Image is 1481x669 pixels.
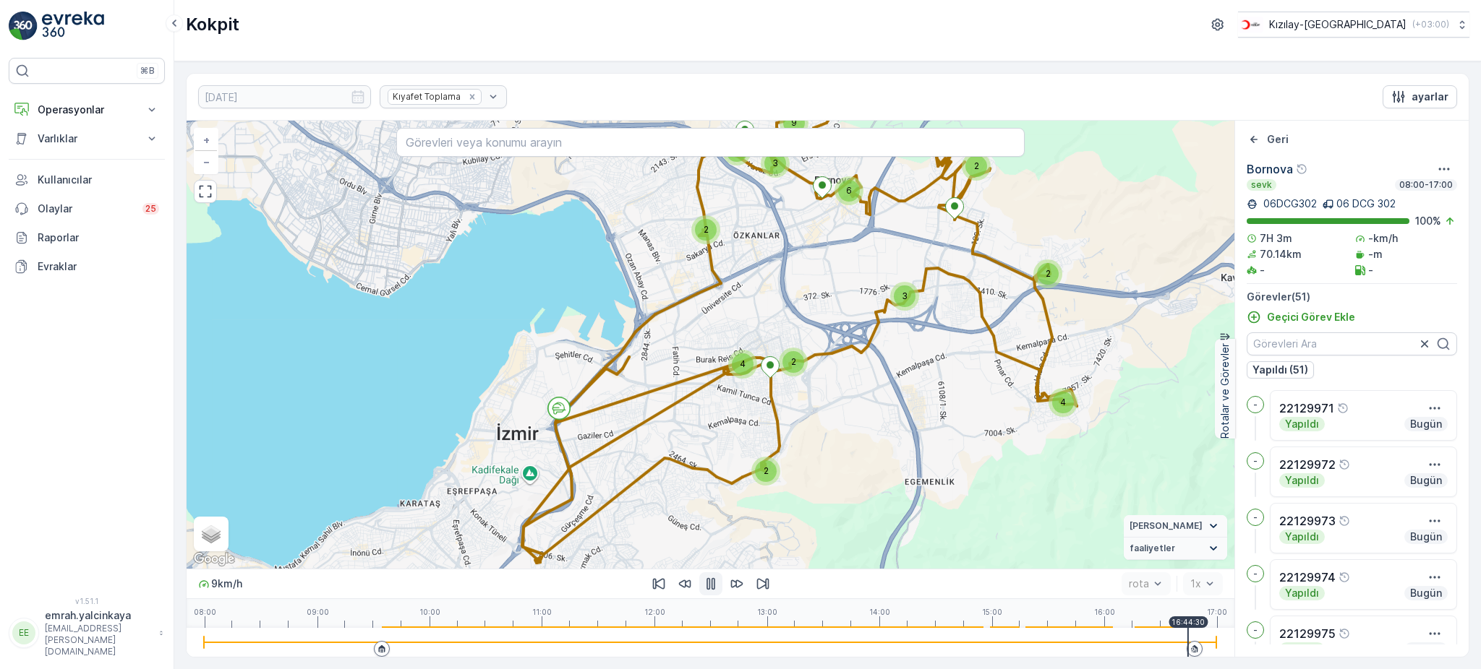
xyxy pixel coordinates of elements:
[1412,19,1449,30] p: ( +03:00 )
[1368,247,1383,262] p: -m
[1279,569,1336,586] p: 22129974
[1124,538,1227,560] summary: faaliyetler
[791,356,796,367] span: 2
[9,12,38,40] img: logo
[1218,343,1232,439] p: Rotalar ve Görevler
[704,224,709,235] span: 2
[1339,628,1350,639] div: Yardım Araç İkonu
[1296,163,1307,175] div: Yardım Araç İkonu
[757,608,777,616] p: 13:00
[764,465,769,476] span: 2
[1279,512,1336,530] p: 22129973
[1269,17,1407,32] p: Kızılay-[GEOGRAPHIC_DATA]
[45,608,152,623] p: emrah.yalcinkaya
[1284,417,1320,431] p: Yapıldı
[1247,160,1293,178] p: Bornova
[1415,214,1441,228] p: 100 %
[1284,642,1320,657] p: Yapıldı
[1412,90,1448,104] p: ayarlar
[835,176,863,205] div: 6
[307,608,329,616] p: 09:00
[198,85,371,108] input: dd/mm/yyyy
[1253,568,1258,579] p: -
[1260,263,1265,277] p: -
[780,108,808,137] div: 9
[1171,618,1205,626] p: 16:44:30
[190,550,238,569] a: Bu bölgeyi Google Haritalar'da açın (yeni pencerede açılır)
[1368,263,1373,277] p: -
[38,259,159,274] p: Evraklar
[203,155,210,168] span: −
[419,608,440,616] p: 10:00
[195,129,217,151] a: Yakınlaştır
[1260,197,1317,211] p: 06DCG302
[1130,543,1175,554] span: faaliyetler
[982,608,1002,616] p: 15:00
[38,173,159,187] p: Kullanıcılar
[1279,456,1336,473] p: 22129972
[9,95,165,124] button: Operasyonlar
[38,131,136,146] p: Varlıklar
[1336,197,1396,211] p: 06 DCG 302
[1247,332,1457,355] input: Görevleri Ara
[1049,388,1077,417] div: 4
[1060,397,1066,407] span: 4
[9,223,165,252] a: Raporlar
[1409,473,1443,488] p: Bugün
[1253,399,1258,410] p: -
[1398,179,1454,191] p: 08:00-17:00
[1247,310,1355,324] a: Geçici Görev Ekle
[1253,455,1258,467] p: -
[728,350,757,379] div: 4
[194,608,216,616] p: 08:00
[145,203,156,215] p: 25
[1339,515,1350,527] div: Yardım Araç İkonu
[1284,530,1320,544] p: Yapıldı
[1260,247,1302,262] p: 70.14km
[1409,417,1443,431] p: Bugün
[140,65,155,77] p: ⌘B
[779,348,808,376] div: 2
[396,128,1025,157] input: Görevleri veya konumu arayın
[1238,17,1263,33] img: k%C4%B1z%C4%B1lay_jywRncg.png
[722,137,751,165] div: 3
[1368,231,1398,246] p: -km/h
[974,160,979,171] span: 2
[1284,473,1320,488] p: Yapıldı
[1253,512,1258,523] p: -
[9,124,165,153] button: Varlıklar
[1409,586,1443,600] p: Bugün
[9,165,165,194] a: Kullanıcılar
[1046,268,1051,279] span: 2
[1247,132,1289,147] a: Geri
[1033,259,1062,288] div: 2
[962,152,991,181] div: 2
[38,202,134,216] p: Olaylar
[532,608,552,616] p: 11:00
[211,577,242,591] p: 9 km/h
[1253,624,1258,636] p: -
[9,194,165,223] a: Olaylar25
[195,151,217,173] a: Uzaklaştır
[772,157,778,168] span: 3
[186,13,239,36] p: Kokpit
[1339,459,1350,470] div: Yardım Araç İkonu
[644,608,665,616] p: 12:00
[1279,400,1334,417] p: 22129971
[1250,179,1273,191] p: sevk
[1337,402,1349,414] div: Yardım Araç İkonu
[45,623,152,657] p: [EMAIL_ADDRESS][PERSON_NAME][DOMAIN_NAME]
[9,608,165,657] button: EEemrah.yalcinkaya[EMAIL_ADDRESS][PERSON_NAME][DOMAIN_NAME]
[1094,608,1115,616] p: 16:00
[1383,85,1457,108] button: ayarlar
[691,215,720,244] div: 2
[38,103,136,117] p: Operasyonlar
[1238,12,1469,38] button: Kızılay-[GEOGRAPHIC_DATA](+03:00)
[890,282,919,311] div: 3
[42,12,104,40] img: logo_light-DOdMpM7g.png
[1247,361,1314,379] button: Yapıldı (51)
[1124,515,1227,538] summary: [PERSON_NAME]
[1409,530,1443,544] p: Bugün
[1252,363,1308,377] p: Yapıldı (51)
[1409,642,1443,657] p: Bugün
